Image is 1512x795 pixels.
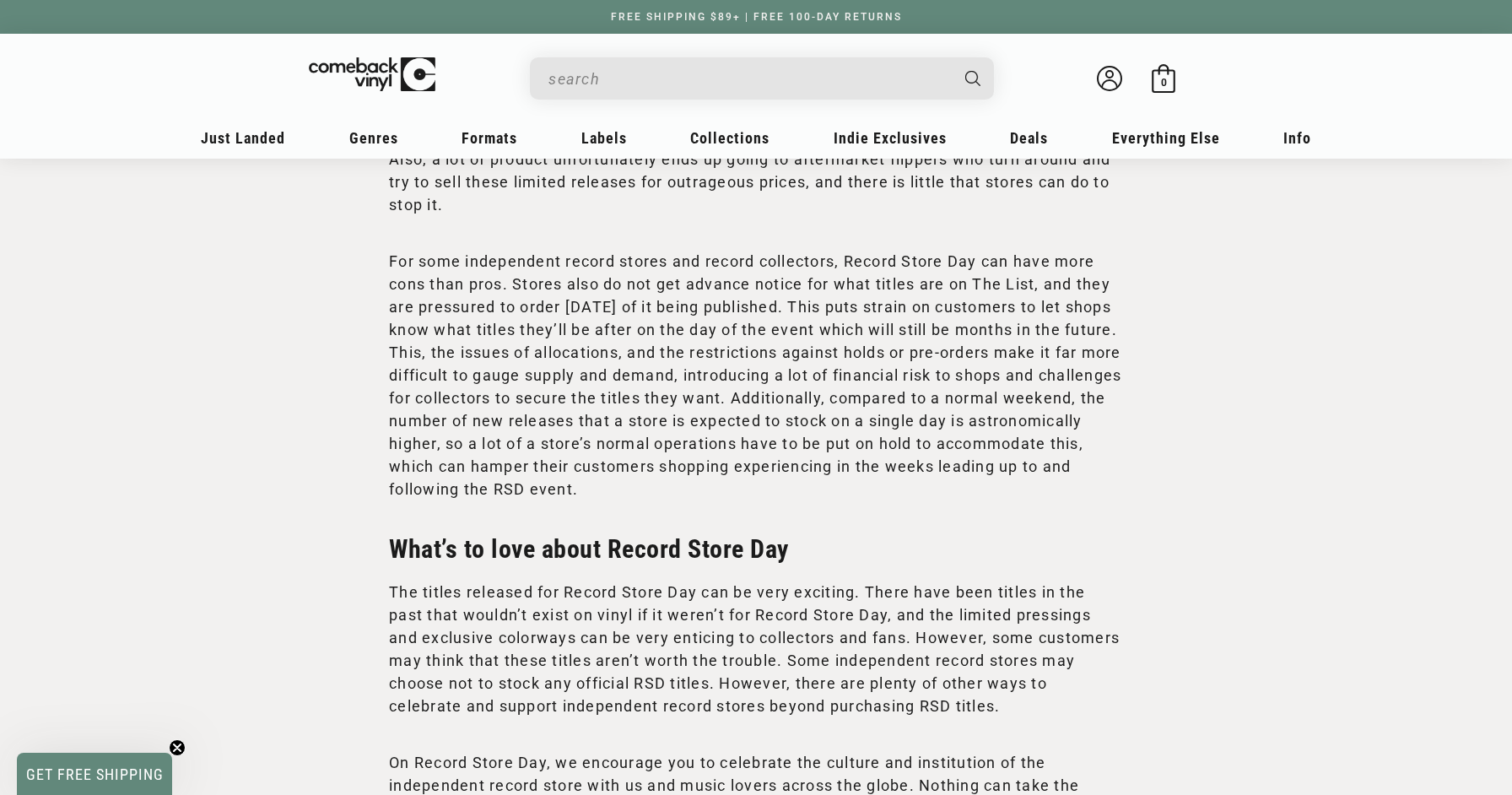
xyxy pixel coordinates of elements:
[1161,76,1167,89] span: 0
[530,57,994,100] div: Search
[690,129,769,147] span: Collections
[462,129,517,147] span: Formats
[201,129,285,147] span: Just Landed
[951,57,996,100] button: Search
[1010,129,1048,147] span: Deals
[1283,129,1311,147] span: Info
[389,250,1123,500] p: For some independent record stores and record collectors, Record Store Day can have more cons tha...
[17,753,172,795] div: GET FREE SHIPPINGClose teaser
[581,129,627,147] span: Labels
[169,739,186,756] button: Close teaser
[26,765,164,783] span: GET FREE SHIPPING
[548,62,948,96] input: When autocomplete results are available use up and down arrows to review and enter to select
[389,581,1123,717] p: The titles released for Record Store Day can be very exciting. There have been titles in the past...
[1112,129,1220,147] span: Everything Else
[389,534,1123,564] h2: What’s to love about Record Store Day
[349,129,398,147] span: Genres
[834,129,947,147] span: Indie Exclusives
[594,11,919,23] a: FREE SHIPPING $89+ | FREE 100-DAY RETURNS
